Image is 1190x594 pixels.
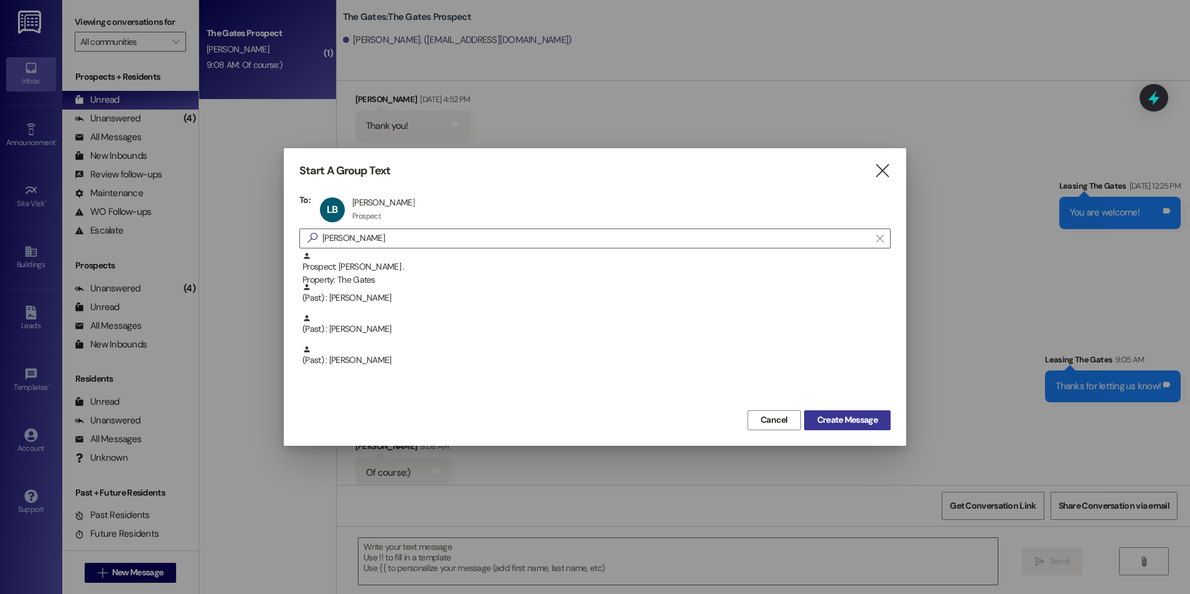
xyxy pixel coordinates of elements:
div: [PERSON_NAME] [352,197,415,208]
button: Create Message [804,410,891,430]
span: Cancel [761,413,788,427]
button: Cancel [747,410,801,430]
input: Search for any contact or apartment [322,230,870,247]
div: Property: The Gates [302,273,891,286]
h3: To: [299,194,311,205]
i:  [876,233,883,243]
i:  [874,164,891,177]
div: (Past) : [PERSON_NAME] [299,314,891,345]
div: (Past) : [PERSON_NAME] [302,345,891,367]
div: (Past) : [PERSON_NAME] [299,283,891,314]
i:  [302,232,322,245]
button: Clear text [870,229,890,248]
span: Create Message [817,413,878,427]
div: Prospect [352,211,381,221]
div: (Past) : [PERSON_NAME] [302,314,891,336]
span: LB [327,203,337,216]
div: Prospect: [PERSON_NAME] . [302,252,891,287]
div: (Past) : [PERSON_NAME] [302,283,891,304]
div: Prospect: [PERSON_NAME] .Property: The Gates [299,252,891,283]
h3: Start A Group Text [299,164,390,178]
div: (Past) : [PERSON_NAME] [299,345,891,376]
